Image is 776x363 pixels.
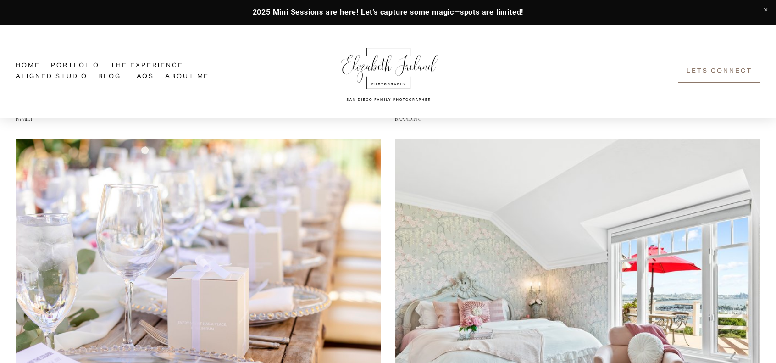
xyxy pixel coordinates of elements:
a: Aligned Studio [16,72,88,83]
span: The Experience [111,61,183,71]
a: About Me [165,72,210,83]
a: Portfolio [51,61,100,72]
a: Home [16,61,40,72]
a: Lets Connect [678,61,760,83]
a: FAQs [132,72,154,83]
a: Blog [98,72,121,83]
a: folder dropdown [111,61,183,72]
img: Elizabeth Ireland Photography San Diego Family Photographer [336,39,442,104]
h3: FAMILY [16,115,381,123]
h3: BRANDING [395,115,760,123]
